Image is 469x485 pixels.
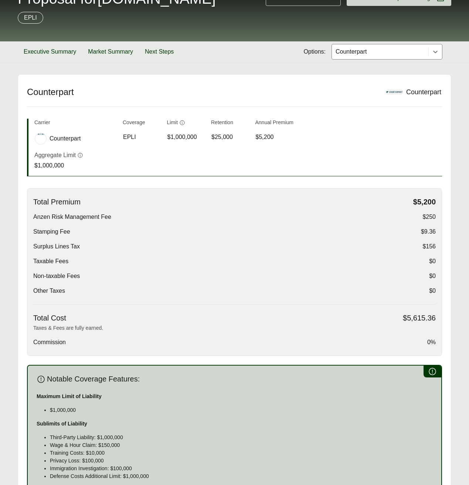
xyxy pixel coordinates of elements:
[50,457,432,465] p: Privacy Loss: $100,000
[386,90,403,94] img: Counterpart logo
[34,119,117,129] th: Carrier
[429,272,436,281] span: $0
[422,242,436,251] span: $156
[33,272,80,281] span: Non-taxable Fees
[255,119,294,129] th: Annual Premium
[82,41,139,62] button: Market Summary
[139,41,180,62] button: Next Steps
[50,434,432,441] p: Third-Party Liability: $1,000,000
[33,257,68,266] span: Taxable Fees
[123,119,161,129] th: Coverage
[413,197,436,207] span: $5,200
[24,13,37,22] p: EPLI
[211,119,249,129] th: Retention
[33,338,66,347] span: Commission
[427,338,436,347] span: 0%
[422,213,436,221] span: $250
[33,227,70,236] span: Stamping Fee
[50,472,432,480] p: Defense Costs Additional Limit: $1,000,000
[406,87,441,97] div: Counterpart
[429,257,436,266] span: $0
[34,161,83,170] p: $1,000,000
[167,133,197,142] span: $1,000,000
[33,286,65,295] span: Other Taxes
[303,47,326,56] span: Options:
[50,406,432,414] p: $1,000,000
[211,133,233,142] span: $25,000
[50,449,432,457] p: Training Costs: $10,000
[34,151,76,160] p: Aggregate Limit
[33,313,66,323] span: Total Cost
[37,393,102,399] strong: Maximum Limit of Liability
[33,242,80,251] span: Surplus Lines Tax
[50,134,81,143] span: Counterpart
[18,41,82,62] button: Executive Summary
[403,313,436,323] span: $5,615.36
[33,324,436,332] p: Taxes & Fees are fully earned.
[33,197,81,207] span: Total Premium
[167,119,205,129] th: Limit
[33,213,111,221] span: Anzen Risk Management Fee
[50,465,432,472] p: Immigration Investigation: $100,000
[27,87,377,98] h2: Counterpart
[47,374,140,384] span: Notable Coverage Features:
[123,133,136,142] span: EPLI
[256,133,274,142] span: $5,200
[421,227,436,236] span: $9.36
[50,441,432,449] p: Wage & Hour Claim: $150,000
[37,421,87,427] strong: Sublimits of Liability
[429,286,436,295] span: $0
[35,133,46,135] img: Counterpart logo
